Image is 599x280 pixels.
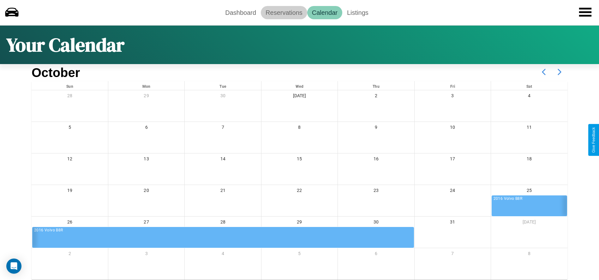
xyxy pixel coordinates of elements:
div: Sat [491,81,567,90]
div: 4 [185,248,261,261]
div: 16 [338,153,414,166]
div: 9 [338,122,414,135]
div: 8 [491,248,567,261]
div: 14 [185,153,261,166]
div: Tue [185,81,261,90]
div: 6 [108,122,184,135]
a: Calendar [307,6,342,19]
div: 3 [108,248,184,261]
div: 30 [338,217,414,229]
div: 17 [415,153,491,166]
div: 31 [415,217,491,229]
div: Give Feedback [591,127,596,153]
a: Listings [342,6,373,19]
div: 3 [415,90,491,103]
div: 7 [415,248,491,261]
div: 19 [32,185,108,198]
div: 2016 Volvo B8R [494,196,566,202]
div: 7 [185,122,261,135]
div: 29 [108,90,184,103]
div: 2016 Volvo B8R [34,227,413,234]
div: 8 [261,122,338,135]
div: 29 [261,217,338,229]
div: 30 [185,90,261,103]
div: Fri [415,81,491,90]
div: 25 [491,185,567,198]
h1: Your Calendar [6,32,124,58]
div: 18 [491,153,567,166]
div: Sun [32,81,108,90]
div: 28 [32,90,108,103]
div: 27 [108,217,184,229]
div: 26 [32,217,108,229]
a: Dashboard [220,6,261,19]
div: 20 [108,185,184,198]
div: 4 [491,90,567,103]
div: 22 [261,185,338,198]
div: 12 [32,153,108,166]
div: [DATE] [491,217,567,229]
div: 2 [338,90,414,103]
div: 6 [338,248,414,261]
div: Wed [261,81,338,90]
div: 11 [491,122,567,135]
div: 5 [261,248,338,261]
div: 2 [32,248,108,261]
div: [DATE] [261,90,338,103]
div: Thu [338,81,414,90]
div: 28 [185,217,261,229]
div: 15 [261,153,338,166]
a: Reservations [261,6,307,19]
div: 23 [338,185,414,198]
h2: October [32,66,80,80]
div: 13 [108,153,184,166]
div: 5 [32,122,108,135]
div: 24 [415,185,491,198]
div: Open Intercom Messenger [6,259,21,274]
div: 10 [415,122,491,135]
div: Mon [108,81,184,90]
div: 21 [185,185,261,198]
